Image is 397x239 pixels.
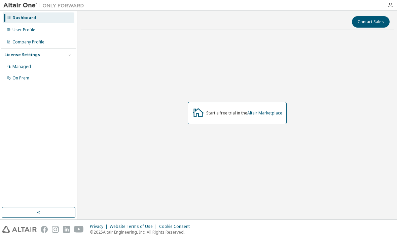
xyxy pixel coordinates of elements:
[159,224,194,229] div: Cookie Consent
[74,226,84,233] img: youtube.svg
[352,16,390,28] button: Contact Sales
[206,110,282,116] div: Start a free trial in the
[110,224,159,229] div: Website Terms of Use
[12,75,29,81] div: On Prem
[90,224,110,229] div: Privacy
[247,110,282,116] a: Altair Marketplace
[12,64,31,69] div: Managed
[3,2,87,9] img: Altair One
[12,15,36,21] div: Dashboard
[12,39,44,45] div: Company Profile
[2,226,37,233] img: altair_logo.svg
[12,27,35,33] div: User Profile
[90,229,194,235] p: © 2025 Altair Engineering, Inc. All Rights Reserved.
[41,226,48,233] img: facebook.svg
[52,226,59,233] img: instagram.svg
[63,226,70,233] img: linkedin.svg
[4,52,40,58] div: License Settings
